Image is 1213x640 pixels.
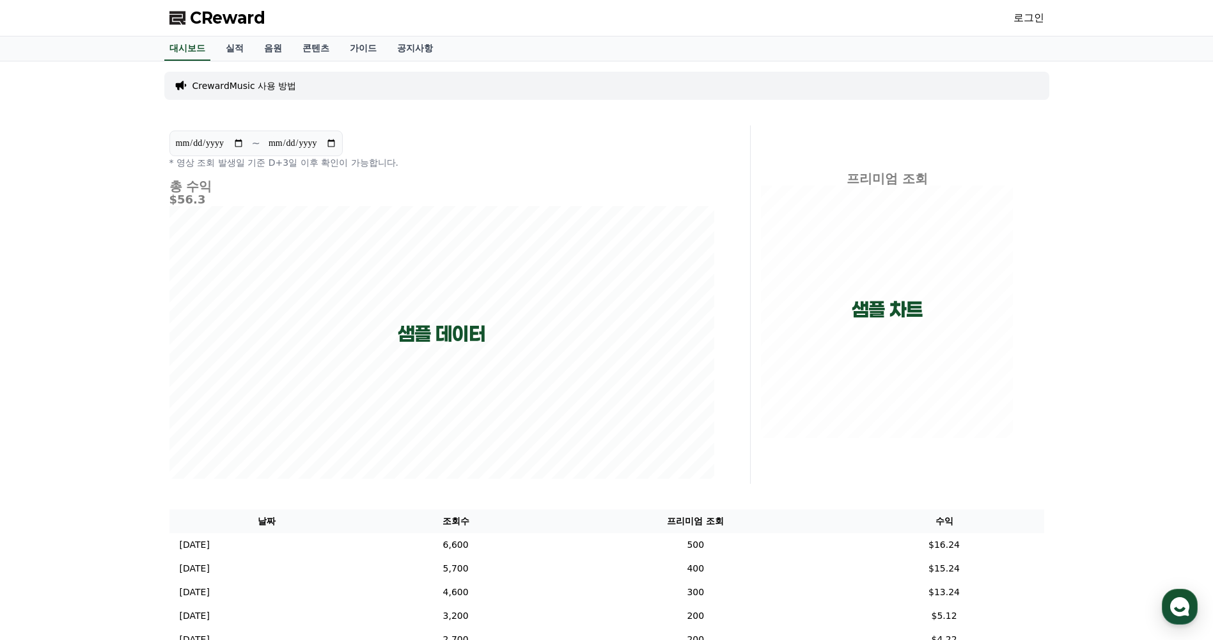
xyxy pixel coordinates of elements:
p: 샘플 데이터 [398,323,485,346]
td: $15.24 [845,557,1044,580]
td: 4,600 [364,580,547,604]
td: 400 [547,557,844,580]
p: ~ [252,136,260,151]
td: $16.24 [845,533,1044,557]
span: 대화 [117,426,132,436]
a: 대화 [84,406,165,438]
h4: 총 수익 [169,179,714,193]
td: 3,200 [364,604,547,628]
a: 콘텐츠 [292,36,340,61]
a: 대시보드 [164,36,210,61]
th: 조회수 [364,509,547,533]
td: $13.24 [845,580,1044,604]
a: 음원 [254,36,292,61]
h4: 프리미엄 조회 [761,172,1013,186]
h5: $56.3 [169,193,714,206]
td: 5,700 [364,557,547,580]
a: 로그인 [1013,10,1044,26]
td: 6,600 [364,533,547,557]
p: [DATE] [180,586,210,599]
p: 샘플 차트 [852,298,923,321]
th: 날짜 [169,509,365,533]
p: [DATE] [180,609,210,623]
a: 가이드 [340,36,387,61]
a: 공지사항 [387,36,443,61]
td: 300 [547,580,844,604]
td: 500 [547,533,844,557]
p: [DATE] [180,562,210,575]
span: 홈 [40,425,48,435]
a: CrewardMusic 사용 방법 [192,79,297,92]
a: 설정 [165,406,246,438]
th: 프리미엄 조회 [547,509,844,533]
th: 수익 [845,509,1044,533]
td: 200 [547,604,844,628]
a: CReward [169,8,265,28]
p: [DATE] [180,538,210,552]
span: 설정 [198,425,213,435]
a: 실적 [215,36,254,61]
a: 홈 [4,406,84,438]
p: * 영상 조회 발생일 기준 D+3일 이후 확인이 가능합니다. [169,156,714,169]
span: CReward [190,8,265,28]
td: $5.12 [845,604,1044,628]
